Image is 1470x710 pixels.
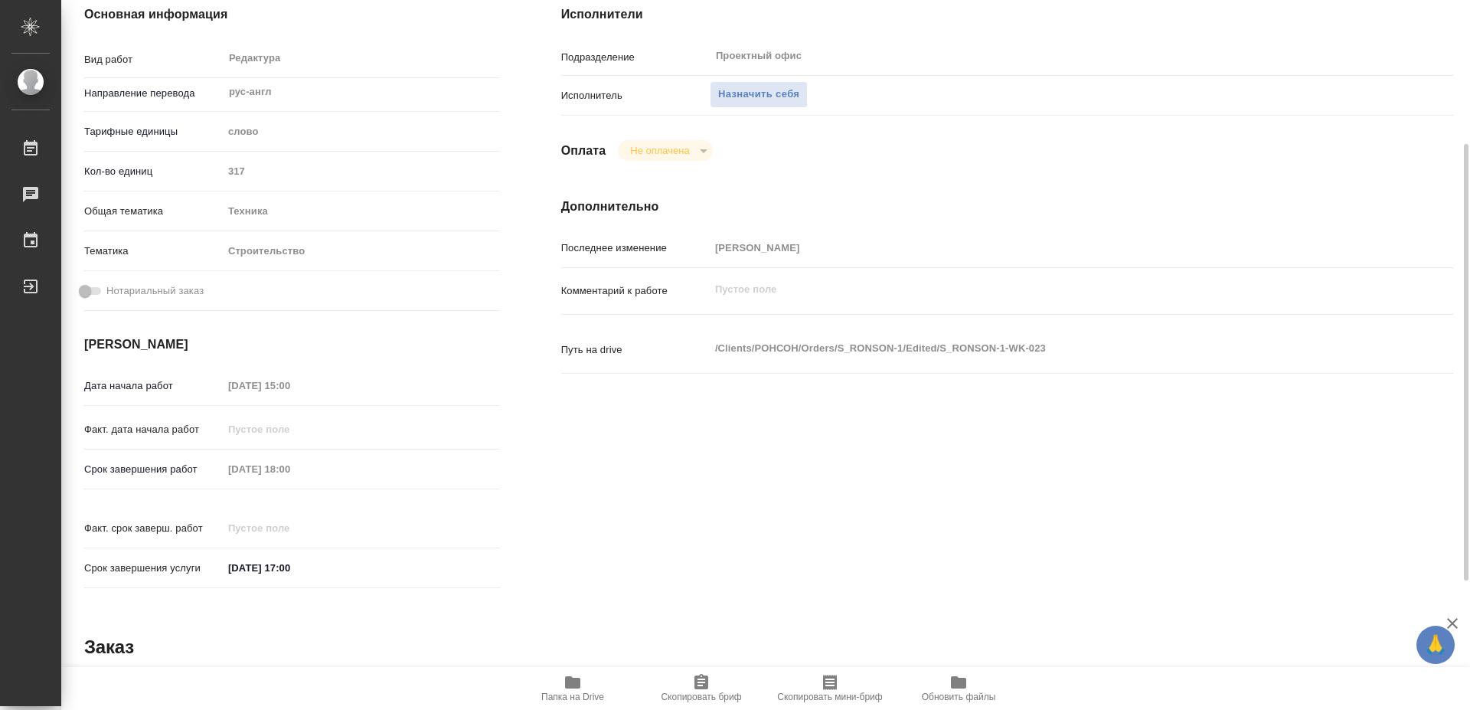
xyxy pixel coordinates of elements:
[710,237,1379,259] input: Пустое поле
[561,50,710,65] p: Подразделение
[84,422,223,437] p: Факт. дата начала работ
[84,635,134,659] h2: Заказ
[561,88,710,103] p: Исполнитель
[777,692,882,702] span: Скопировать мини-бриф
[223,517,357,539] input: Пустое поле
[1423,629,1449,661] span: 🙏
[84,5,500,24] h4: Основная информация
[223,238,500,264] div: Строительство
[894,667,1023,710] button: Обновить файлы
[922,692,996,702] span: Обновить файлы
[84,124,223,139] p: Тарифные единицы
[84,462,223,477] p: Срок завершения работ
[223,160,500,182] input: Пустое поле
[561,198,1453,216] h4: Дополнительно
[223,375,357,397] input: Пустое поле
[84,561,223,576] p: Срок завершения услуги
[626,144,694,157] button: Не оплачена
[223,418,357,440] input: Пустое поле
[561,342,710,358] p: Путь на drive
[223,198,500,224] div: Техника
[84,244,223,259] p: Тематика
[561,5,1453,24] h4: Исполнители
[84,52,223,67] p: Вид работ
[84,335,500,354] h4: [PERSON_NAME]
[223,119,500,145] div: слово
[718,86,799,103] span: Назначить себя
[618,140,712,161] div: Не оплачена
[710,81,808,108] button: Назначить себя
[1416,626,1455,664] button: 🙏
[710,335,1379,362] textarea: /Clients/РОНСОН/Orders/S_RONSON-1/Edited/S_RONSON-1-WK-023
[223,458,357,480] input: Пустое поле
[561,240,710,256] p: Последнее изменение
[84,378,223,394] p: Дата начала работ
[84,164,223,179] p: Кол-во единиц
[106,283,204,299] span: Нотариальный заказ
[561,142,606,160] h4: Оплата
[84,521,223,536] p: Факт. срок заверш. работ
[223,557,357,579] input: ✎ Введи что-нибудь
[541,692,604,702] span: Папка на Drive
[508,667,637,710] button: Папка на Drive
[637,667,766,710] button: Скопировать бриф
[84,86,223,101] p: Направление перевода
[84,204,223,219] p: Общая тематика
[661,692,741,702] span: Скопировать бриф
[561,283,710,299] p: Комментарий к работе
[766,667,894,710] button: Скопировать мини-бриф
